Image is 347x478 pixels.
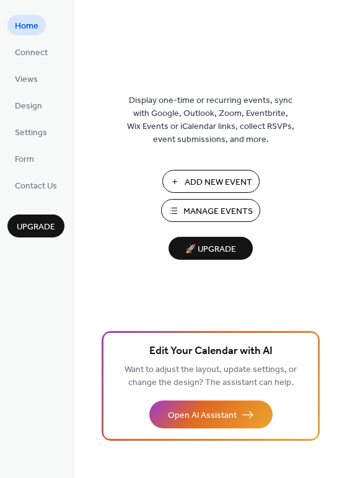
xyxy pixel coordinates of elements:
button: Upgrade [7,215,64,237]
button: Manage Events [161,199,260,222]
span: Add New Event [185,176,252,189]
span: Settings [15,126,47,139]
a: Form [7,148,42,169]
span: 🚀 Upgrade [176,241,245,258]
span: Form [15,153,34,166]
span: Want to adjust the layout, update settings, or change the design? The assistant can help. [125,361,297,391]
button: Open AI Assistant [149,401,273,428]
a: Contact Us [7,175,64,195]
button: Add New Event [162,170,260,193]
span: Connect [15,46,48,60]
a: Home [7,15,46,35]
a: Views [7,68,45,89]
span: Display one-time or recurring events, sync with Google, Outlook, Zoom, Eventbrite, Wix Events or ... [127,94,294,146]
a: Design [7,95,50,115]
a: Settings [7,122,55,142]
a: Connect [7,42,55,62]
span: Design [15,100,42,113]
span: Open AI Assistant [168,409,237,422]
span: Edit Your Calendar with AI [149,343,273,360]
span: Upgrade [17,221,55,234]
span: Home [15,20,38,33]
span: Views [15,73,38,86]
button: 🚀 Upgrade [169,237,253,260]
span: Manage Events [183,205,253,218]
span: Contact Us [15,180,57,193]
